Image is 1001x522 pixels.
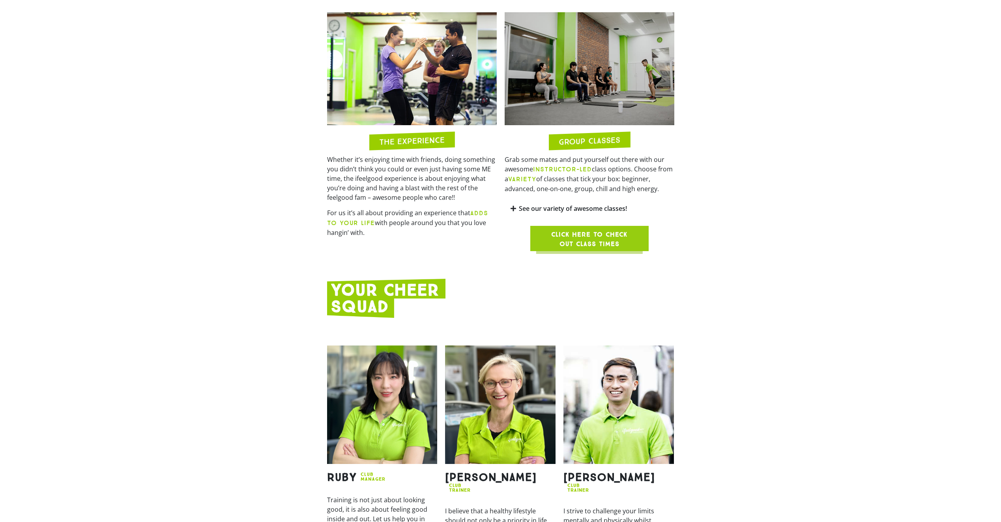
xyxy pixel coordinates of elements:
h2: THE EXPERIENCE [379,136,445,146]
h2: GROUP CLASSES [559,136,620,146]
h2: [PERSON_NAME] [445,472,537,483]
a: See our variety of awesome classes! [519,204,627,213]
span: Click here to check out class times [549,230,630,249]
b: VARIETY [508,175,536,183]
h2: CLUB TRAINER [449,483,471,492]
h2: Ruby [327,472,357,483]
h2: Club Manager [361,472,385,481]
div: See our variety of awesome classes! [505,199,674,218]
h2: CLUB TRAINER [567,483,589,492]
p: Grab some mates and put yourself out there with our awesome class options. Choose from a of class... [505,155,674,193]
a: Click here to check out class times [530,226,649,251]
b: ADDS TO YOUR LIFE [327,209,488,227]
p: Whether it’s enjoying time with friends, doing something you didn’t think you could or even just ... [327,155,497,202]
p: For us it’s all about providing an experience that with people around you that you love hangin’ w... [327,208,497,237]
b: INSTRUCTOR-LED [533,165,592,173]
h2: [PERSON_NAME] [563,472,655,483]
